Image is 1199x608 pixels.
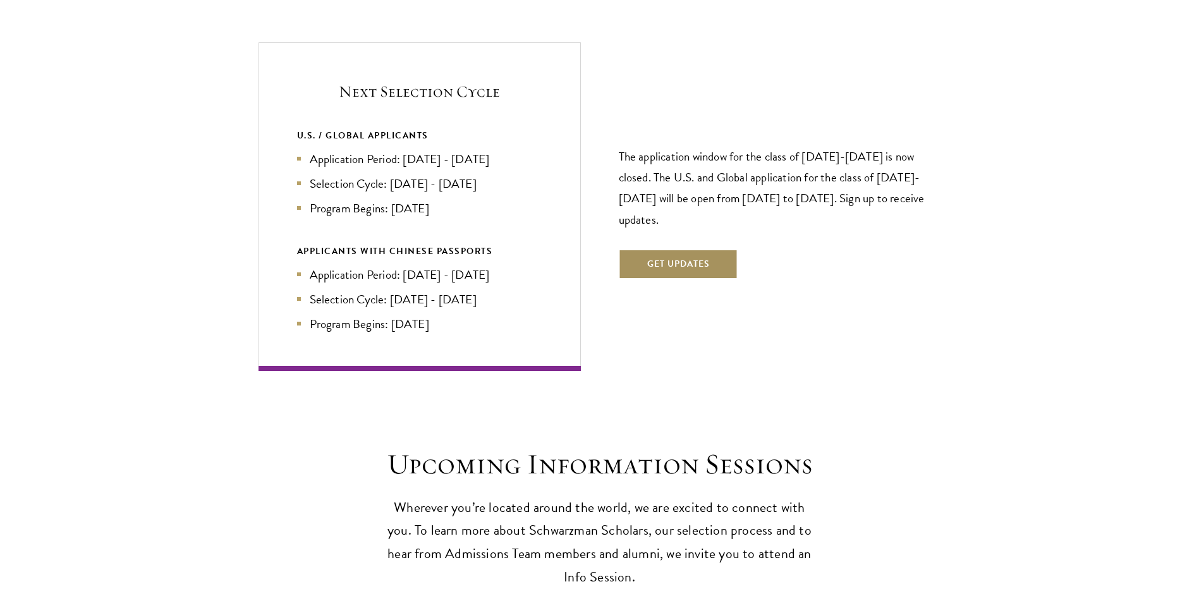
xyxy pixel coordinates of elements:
[297,265,542,284] li: Application Period: [DATE] - [DATE]
[297,243,542,259] div: APPLICANTS WITH CHINESE PASSPORTS
[297,315,542,333] li: Program Begins: [DATE]
[297,81,542,102] h5: Next Selection Cycle
[297,128,542,143] div: U.S. / GLOBAL APPLICANTS
[297,290,542,308] li: Selection Cycle: [DATE] - [DATE]
[297,174,542,193] li: Selection Cycle: [DATE] - [DATE]
[382,447,818,482] h2: Upcoming Information Sessions
[297,150,542,168] li: Application Period: [DATE] - [DATE]
[382,496,818,590] p: Wherever you’re located around the world, we are excited to connect with you. To learn more about...
[619,249,738,279] button: Get Updates
[297,199,542,217] li: Program Begins: [DATE]
[619,146,941,229] p: The application window for the class of [DATE]-[DATE] is now closed. The U.S. and Global applicat...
